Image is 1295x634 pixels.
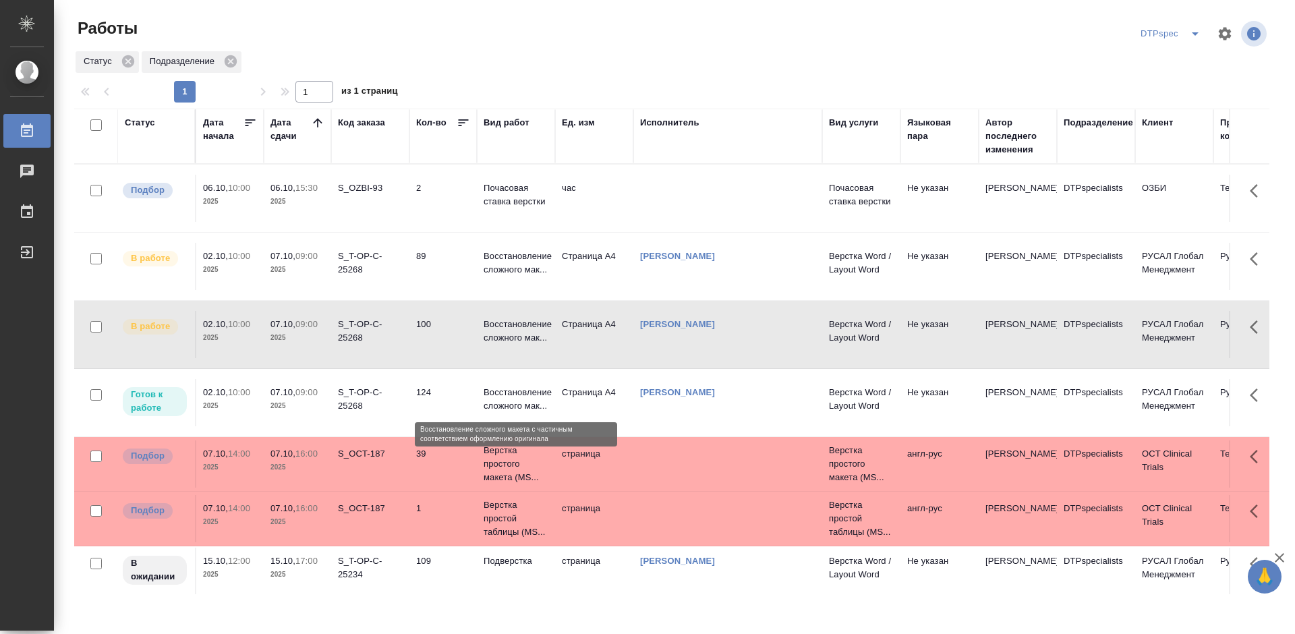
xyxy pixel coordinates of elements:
[1057,311,1135,358] td: DTPspecialists
[338,386,403,413] div: S_T-OP-C-25268
[295,319,318,329] p: 09:00
[228,183,250,193] p: 10:00
[900,311,979,358] td: Не указан
[270,387,295,397] p: 07.10,
[270,515,324,529] p: 2025
[409,175,477,222] td: 2
[829,318,894,345] p: Верстка Word / Layout Word
[1209,18,1241,50] span: Настроить таблицу
[295,556,318,566] p: 17:00
[131,556,179,583] p: В ожидании
[562,116,595,129] div: Ед. изм
[125,116,155,129] div: Статус
[270,195,324,208] p: 2025
[270,449,295,459] p: 07.10,
[121,250,188,268] div: Исполнитель выполняет работу
[121,554,188,586] div: Исполнитель назначен, приступать к работе пока рано
[1057,548,1135,595] td: DTPspecialists
[203,449,228,459] p: 07.10,
[1213,548,1292,595] td: Русал
[640,251,715,261] a: [PERSON_NAME]
[338,554,403,581] div: S_T-OP-C-25234
[121,181,188,200] div: Можно подбирать исполнителей
[900,243,979,290] td: Не указан
[640,116,699,129] div: Исполнитель
[270,263,324,277] p: 2025
[295,183,318,193] p: 15:30
[907,116,972,143] div: Языковая пара
[338,116,385,129] div: Код заказа
[416,116,447,129] div: Кол-во
[484,181,548,208] p: Почасовая ставка верстки
[270,461,324,474] p: 2025
[228,556,250,566] p: 12:00
[829,386,894,413] p: Верстка Word / Layout Word
[1213,440,1292,488] td: Технический
[1142,447,1207,474] p: OCT Clinical Trials
[829,444,894,484] p: Верстка простого макета (MS...
[484,498,548,539] p: Верстка простой таблицы (MS...
[555,379,633,426] td: Страница А4
[1142,250,1207,277] p: РУСАЛ Глобал Менеджмент
[409,243,477,290] td: 89
[203,331,257,345] p: 2025
[1213,495,1292,542] td: Технический
[900,440,979,488] td: англ-рус
[131,320,170,333] p: В работе
[484,116,529,129] div: Вид работ
[484,554,548,568] p: Подверстка
[1242,243,1274,275] button: Здесь прячутся важные кнопки
[1213,175,1292,222] td: Технический
[555,175,633,222] td: час
[203,399,257,413] p: 2025
[270,556,295,566] p: 15.10,
[270,116,311,143] div: Дата сдачи
[228,251,250,261] p: 10:00
[203,251,228,261] p: 02.10,
[640,556,715,566] a: [PERSON_NAME]
[1142,318,1207,345] p: РУСАЛ Глобал Менеджмент
[203,503,228,513] p: 07.10,
[338,318,403,345] div: S_T-OP-C-25268
[979,243,1057,290] td: [PERSON_NAME]
[1064,116,1133,129] div: Подразделение
[409,495,477,542] td: 1
[1242,175,1274,207] button: Здесь прячутся важные кнопки
[121,502,188,520] div: Можно подбирать исполнителей
[203,515,257,529] p: 2025
[74,18,138,39] span: Работы
[640,387,715,397] a: [PERSON_NAME]
[131,504,165,517] p: Подбор
[1242,379,1274,411] button: Здесь прячутся важные кнопки
[295,387,318,397] p: 09:00
[979,379,1057,426] td: [PERSON_NAME]
[203,387,228,397] p: 02.10,
[270,568,324,581] p: 2025
[484,386,548,413] p: Восстановление сложного мак...
[1057,175,1135,222] td: DTPspecialists
[979,495,1057,542] td: [PERSON_NAME]
[555,548,633,595] td: страница
[203,183,228,193] p: 06.10,
[1248,560,1282,594] button: 🙏
[1142,554,1207,581] p: РУСАЛ Глобал Менеджмент
[900,379,979,426] td: Не указан
[228,503,250,513] p: 14:00
[228,319,250,329] p: 10:00
[150,55,219,68] p: Подразделение
[131,388,179,415] p: Готов к работе
[640,319,715,329] a: [PERSON_NAME]
[131,183,165,197] p: Подбор
[131,449,165,463] p: Подбор
[203,263,257,277] p: 2025
[341,83,398,103] span: из 1 страниц
[270,503,295,513] p: 07.10,
[484,444,548,484] p: Верстка простого макета (MS...
[555,495,633,542] td: страница
[76,51,139,73] div: Статус
[84,55,117,68] p: Статус
[1213,379,1292,426] td: Русал
[270,183,295,193] p: 06.10,
[985,116,1050,156] div: Автор последнего изменения
[1241,21,1269,47] span: Посмотреть информацию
